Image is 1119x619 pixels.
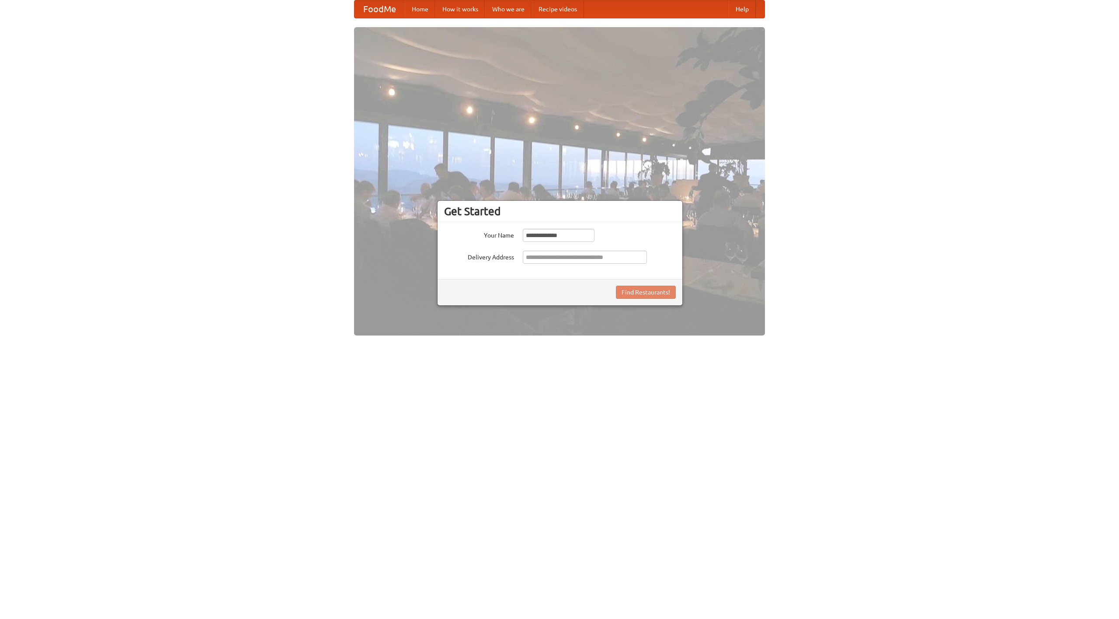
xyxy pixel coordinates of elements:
a: Recipe videos [532,0,584,18]
button: Find Restaurants! [616,286,676,299]
h3: Get Started [444,205,676,218]
a: FoodMe [354,0,405,18]
label: Your Name [444,229,514,240]
a: Home [405,0,435,18]
a: How it works [435,0,485,18]
label: Delivery Address [444,251,514,262]
a: Who we are [485,0,532,18]
a: Help [729,0,756,18]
